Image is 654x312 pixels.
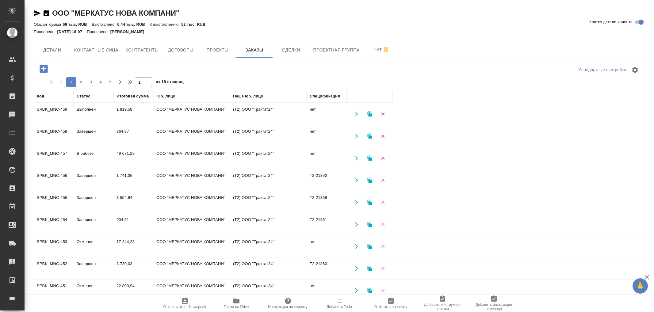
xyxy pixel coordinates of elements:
[74,46,118,54] span: Контактные лица
[377,218,389,230] button: Удалить
[153,236,230,257] td: ООО "МЕРКАТУС НОВА КОМПАНИ"
[74,214,113,235] td: Завершен
[34,169,74,191] td: SPBK_MNC-456
[276,46,306,54] span: Сделки
[233,93,263,99] div: Наше юр. лицо
[363,284,376,297] button: Клонировать
[153,147,230,169] td: ООО "МЕРКАТУС НОВА КОМПАНИ"
[307,147,346,169] td: нет
[307,280,346,301] td: нет
[310,93,340,99] div: Спецификация
[153,258,230,279] td: ООО "МЕРКАТУС НОВА КОМПАНИ"
[350,174,363,186] button: Открыть
[113,169,153,191] td: 1 741,06
[230,125,307,147] td: (Т2) ООО "Трактат24"
[105,77,115,87] button: 5
[377,174,389,186] button: Удалить
[87,29,110,34] p: Проверено:
[117,22,150,27] p: 6.44 тыс. RUB
[268,305,308,309] span: Инструкции по клиенту
[377,284,389,297] button: Удалить
[350,218,363,230] button: Открыть
[181,22,210,27] p: 52 тыс. RUB
[37,93,44,99] div: Код
[468,295,520,312] button: Добавить инструкции перевода
[365,295,417,312] button: Отметить проверку
[52,9,179,17] a: ООО "МЕРКАТУС НОВА КОМПАНИ"
[230,147,307,169] td: (Т2) ООО "Трактат24"
[628,63,642,77] span: Настроить таблицу
[577,65,628,75] div: split button
[307,192,346,213] td: Т2-21869
[363,130,376,142] button: Клонировать
[150,22,181,27] p: К выставлению:
[350,284,363,297] button: Открыть
[156,93,175,99] div: Юр. лицо
[43,10,50,17] button: Скопировать ссылку
[363,174,376,186] button: Клонировать
[105,79,115,85] span: 5
[313,46,359,54] span: Проектная группа
[377,130,389,142] button: Удалить
[230,236,307,257] td: (Т2) ООО "Трактат24"
[203,46,232,54] span: Проекты
[74,125,113,147] td: Завершен
[307,103,346,125] td: нет
[377,262,389,275] button: Удалить
[74,103,113,125] td: Выполнен
[417,295,468,312] button: Добавить инструкции верстки
[156,78,184,87] span: из 18 страниц
[350,108,363,120] button: Открыть
[589,19,633,25] span: Кратко детали клиента
[37,46,67,54] span: Детали
[350,240,363,253] button: Открыть
[307,125,346,147] td: нет
[377,152,389,164] button: Удалить
[34,147,74,169] td: SPBK_MNC-457
[377,196,389,208] button: Удалить
[230,258,307,279] td: (Т2) ООО "Трактат24"
[113,280,153,301] td: 22 803,94
[117,93,149,99] div: Итоговая сумма
[74,147,113,169] td: В работе
[34,258,74,279] td: SPBK_MNC-452
[163,305,206,309] span: Открыть отчет Newspeak
[350,196,363,208] button: Открыть
[77,93,90,99] div: Статус
[211,295,262,312] button: Папка на Drive
[153,192,230,213] td: ООО "МЕРКАТУС НОВА КОМПАНИ"
[113,214,153,235] td: 904,61
[633,278,648,294] button: 🙏
[374,305,407,309] span: Отметить проверку
[74,280,113,301] td: Отменен
[76,79,86,85] span: 2
[86,77,96,87] button: 3
[74,258,113,279] td: Завершен
[327,305,352,309] span: Добавить Todo
[377,108,389,120] button: Удалить
[153,214,230,235] td: ООО "МЕРКАТУС НОВА КОМПАНИ"
[367,46,396,54] span: Чат
[34,125,74,147] td: SPBK_MNC-458
[34,280,74,301] td: SPBK_MNC-451
[363,262,376,275] button: Клонировать
[230,214,307,235] td: (Т2) ООО "Трактат24"
[74,236,113,257] td: Отменен
[153,125,230,147] td: ООО "МЕРКАТУС НОВА КОМПАНИ"
[307,214,346,235] td: Т2-21861
[363,196,376,208] button: Клонировать
[350,262,363,275] button: Открыть
[86,79,96,85] span: 3
[153,280,230,301] td: ООО "МЕРКАТУС НОВА КОМПАНИ"
[113,236,153,257] td: 17 244,28
[307,169,346,191] td: Т2-21892
[314,295,365,312] button: Добавить Todo
[420,302,465,311] span: Добавить инструкции верстки
[635,280,645,292] span: 🙏
[224,305,249,309] span: Папка на Drive
[110,29,149,34] p: [PERSON_NAME]
[363,218,376,230] button: Клонировать
[363,152,376,164] button: Клонировать
[377,240,389,253] button: Удалить
[96,79,105,85] span: 4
